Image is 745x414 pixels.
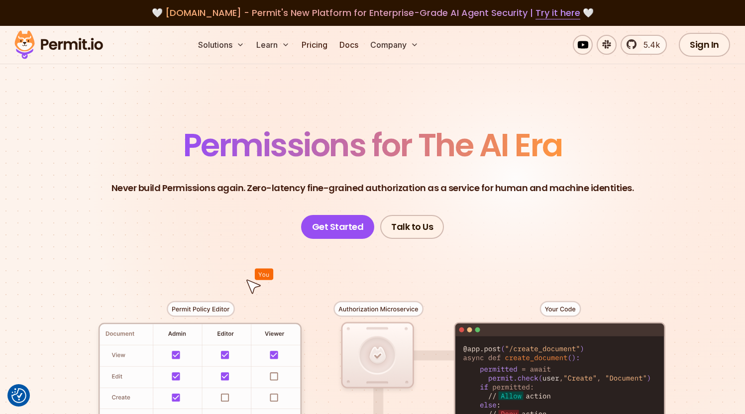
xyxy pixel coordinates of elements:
[24,6,721,20] div: 🤍 🤍
[10,28,107,62] img: Permit logo
[638,39,660,51] span: 5.4k
[380,215,444,239] a: Talk to Us
[535,6,580,19] a: Try it here
[335,35,362,55] a: Docs
[11,388,26,403] button: Consent Preferences
[679,33,730,57] a: Sign In
[298,35,331,55] a: Pricing
[621,35,667,55] a: 5.4k
[301,215,375,239] a: Get Started
[111,181,634,195] p: Never build Permissions again. Zero-latency fine-grained authorization as a service for human and...
[165,6,580,19] span: [DOMAIN_NAME] - Permit's New Platform for Enterprise-Grade AI Agent Security |
[366,35,423,55] button: Company
[11,388,26,403] img: Revisit consent button
[194,35,248,55] button: Solutions
[252,35,294,55] button: Learn
[183,123,562,167] span: Permissions for The AI Era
